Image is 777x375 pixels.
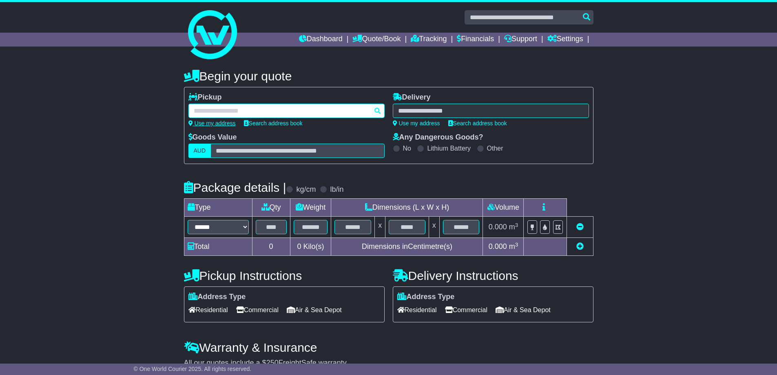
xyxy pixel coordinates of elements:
[515,242,518,248] sup: 3
[397,293,455,302] label: Address Type
[188,104,385,118] typeahead: Please provide city
[457,33,494,47] a: Financials
[188,293,246,302] label: Address Type
[184,238,252,256] td: Total
[290,199,331,217] td: Weight
[287,304,342,316] span: Air & Sea Depot
[489,223,507,231] span: 0.000
[509,223,518,231] span: m
[184,359,593,368] div: All our quotes include a $ FreightSafe warranty.
[244,120,303,126] a: Search address book
[188,304,228,316] span: Residential
[330,185,343,194] label: lb/in
[487,144,503,152] label: Other
[134,366,252,372] span: © One World Courier 2025. All rights reserved.
[393,120,440,126] a: Use my address
[331,199,483,217] td: Dimensions (L x W x H)
[509,242,518,251] span: m
[184,269,385,282] h4: Pickup Instructions
[393,93,431,102] label: Delivery
[352,33,401,47] a: Quote/Book
[297,242,301,251] span: 0
[375,217,385,238] td: x
[393,133,483,142] label: Any Dangerous Goods?
[236,304,279,316] span: Commercial
[252,199,290,217] td: Qty
[184,181,286,194] h4: Package details |
[290,238,331,256] td: Kilo(s)
[515,222,518,228] sup: 3
[188,93,222,102] label: Pickup
[299,33,343,47] a: Dashboard
[496,304,551,316] span: Air & Sea Depot
[483,199,524,217] td: Volume
[252,238,290,256] td: 0
[427,144,471,152] label: Lithium Battery
[576,223,584,231] a: Remove this item
[296,185,316,194] label: kg/cm
[504,33,537,47] a: Support
[393,269,593,282] h4: Delivery Instructions
[429,217,439,238] td: x
[266,359,279,367] span: 250
[188,133,237,142] label: Goods Value
[489,242,507,251] span: 0.000
[331,238,483,256] td: Dimensions in Centimetre(s)
[188,144,211,158] label: AUD
[448,120,507,126] a: Search address book
[445,304,487,316] span: Commercial
[547,33,583,47] a: Settings
[188,120,236,126] a: Use my address
[184,69,593,83] h4: Begin your quote
[411,33,447,47] a: Tracking
[184,341,593,354] h4: Warranty & Insurance
[397,304,437,316] span: Residential
[403,144,411,152] label: No
[576,242,584,251] a: Add new item
[184,199,252,217] td: Type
